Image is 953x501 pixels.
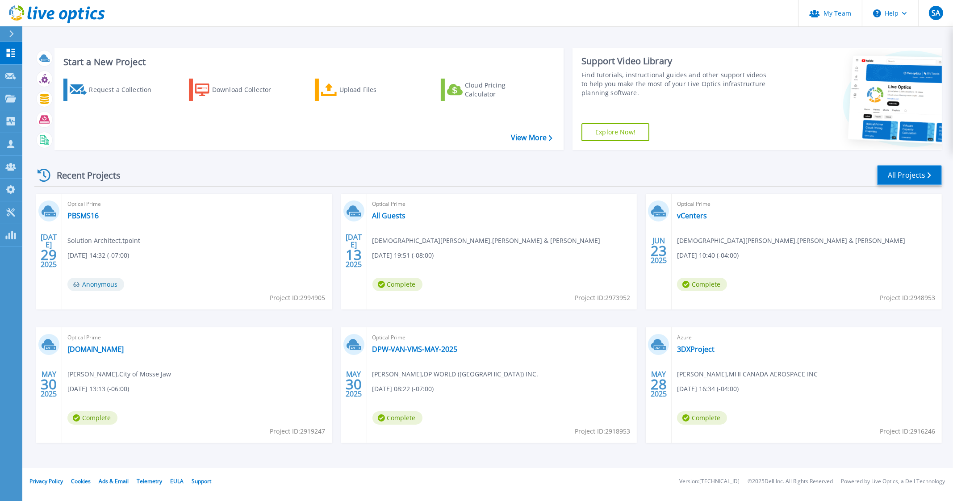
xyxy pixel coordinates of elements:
[67,411,117,425] span: Complete
[650,368,667,401] div: MAY 2025
[677,369,818,379] span: [PERSON_NAME] , MHI CANADA AEROSPACE INC
[677,345,715,354] a: 3DXProject
[63,57,552,67] h3: Start a New Project
[67,250,129,260] span: [DATE] 14:32 (-07:00)
[932,9,940,17] span: SA
[677,250,739,260] span: [DATE] 10:40 (-04:00)
[67,211,99,220] a: PBSMS16
[212,81,284,99] div: Download Collector
[575,426,630,436] span: Project ID: 2918953
[346,251,362,259] span: 13
[137,477,162,485] a: Telemetry
[372,411,422,425] span: Complete
[441,79,540,101] a: Cloud Pricing Calculator
[372,250,434,260] span: [DATE] 19:51 (-08:00)
[651,380,667,388] span: 28
[29,477,63,485] a: Privacy Policy
[67,278,124,291] span: Anonymous
[841,479,945,484] li: Powered by Live Optics, a Dell Technology
[99,477,129,485] a: Ads & Email
[372,278,422,291] span: Complete
[677,236,905,246] span: [DEMOGRAPHIC_DATA][PERSON_NAME] , [PERSON_NAME] & [PERSON_NAME]
[677,384,739,394] span: [DATE] 16:34 (-04:00)
[651,247,667,255] span: 23
[40,234,57,267] div: [DATE] 2025
[677,211,707,220] a: vCenters
[372,384,434,394] span: [DATE] 08:22 (-07:00)
[270,426,326,436] span: Project ID: 2919247
[575,293,630,303] span: Project ID: 2973952
[677,411,727,425] span: Complete
[315,79,414,101] a: Upload Files
[89,81,160,99] div: Request a Collection
[677,278,727,291] span: Complete
[170,477,184,485] a: EULA
[677,199,936,209] span: Optical Prime
[270,293,326,303] span: Project ID: 2994905
[372,345,458,354] a: DPW-VAN-VMS-MAY-2025
[372,211,406,220] a: All Guests
[71,477,91,485] a: Cookies
[339,81,411,99] div: Upload Files
[67,236,140,246] span: Solution Architect , tpoint
[41,380,57,388] span: 30
[67,199,327,209] span: Optical Prime
[581,123,649,141] a: Explore Now!
[581,55,771,67] div: Support Video Library
[63,79,163,101] a: Request a Collection
[345,234,362,267] div: [DATE] 2025
[511,134,552,142] a: View More
[877,165,942,185] a: All Projects
[372,333,632,342] span: Optical Prime
[880,426,935,436] span: Project ID: 2916246
[67,384,129,394] span: [DATE] 13:13 (-06:00)
[880,293,935,303] span: Project ID: 2948953
[677,333,936,342] span: Azure
[465,81,536,99] div: Cloud Pricing Calculator
[346,380,362,388] span: 30
[67,369,171,379] span: [PERSON_NAME] , City of Mosse Jaw
[372,236,601,246] span: [DEMOGRAPHIC_DATA][PERSON_NAME] , [PERSON_NAME] & [PERSON_NAME]
[189,79,288,101] a: Download Collector
[41,251,57,259] span: 29
[650,234,667,267] div: JUN 2025
[34,164,133,186] div: Recent Projects
[581,71,771,97] div: Find tutorials, instructional guides and other support videos to help you make the most of your L...
[679,479,740,484] li: Version: [TECHNICAL_ID]
[748,479,833,484] li: © 2025 Dell Inc. All Rights Reserved
[192,477,211,485] a: Support
[67,333,327,342] span: Optical Prime
[67,345,124,354] a: [DOMAIN_NAME]
[372,199,632,209] span: Optical Prime
[372,369,539,379] span: [PERSON_NAME] , DP WORLD ([GEOGRAPHIC_DATA]) INC.
[40,368,57,401] div: MAY 2025
[345,368,362,401] div: MAY 2025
